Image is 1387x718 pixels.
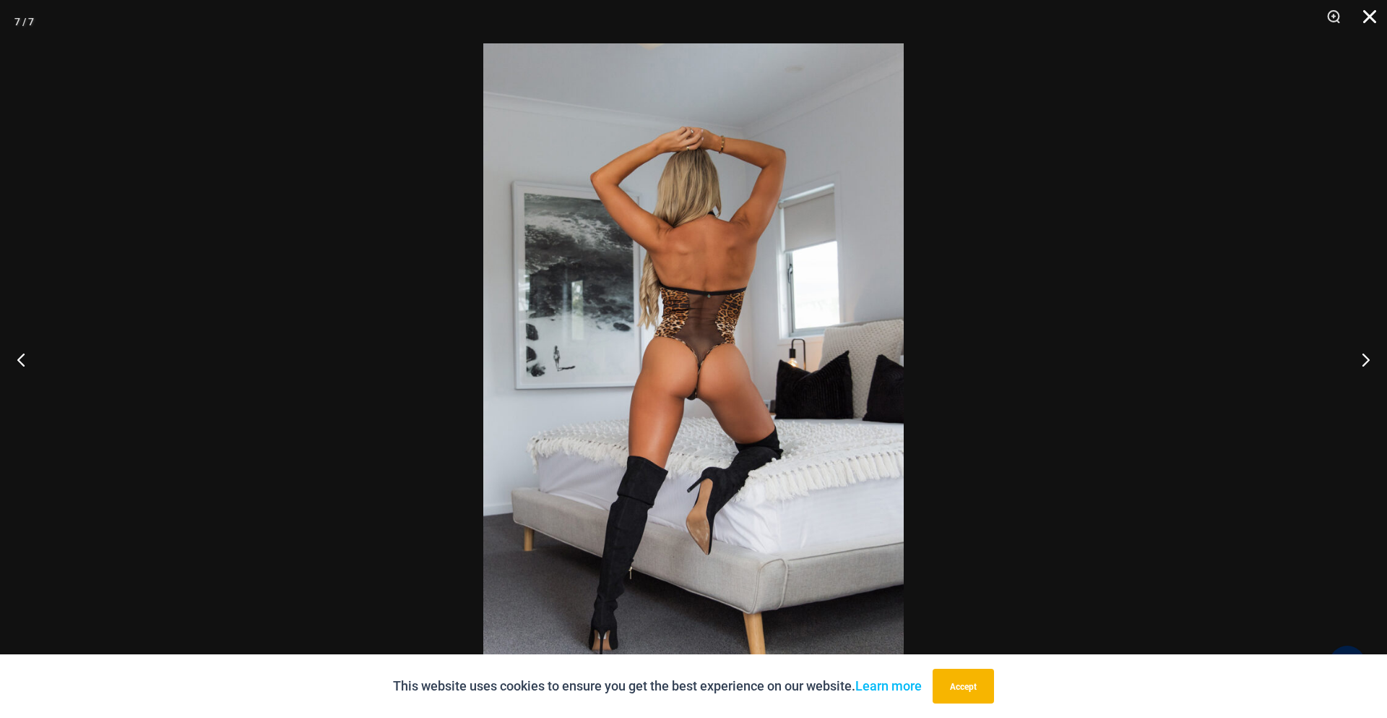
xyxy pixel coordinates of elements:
[483,43,904,675] img: Savage Romance Leopard 115 Bodysuit 06
[1333,323,1387,396] button: Next
[933,669,994,704] button: Accept
[393,675,922,697] p: This website uses cookies to ensure you get the best experience on our website.
[14,11,34,33] div: 7 / 7
[855,678,922,693] a: Learn more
